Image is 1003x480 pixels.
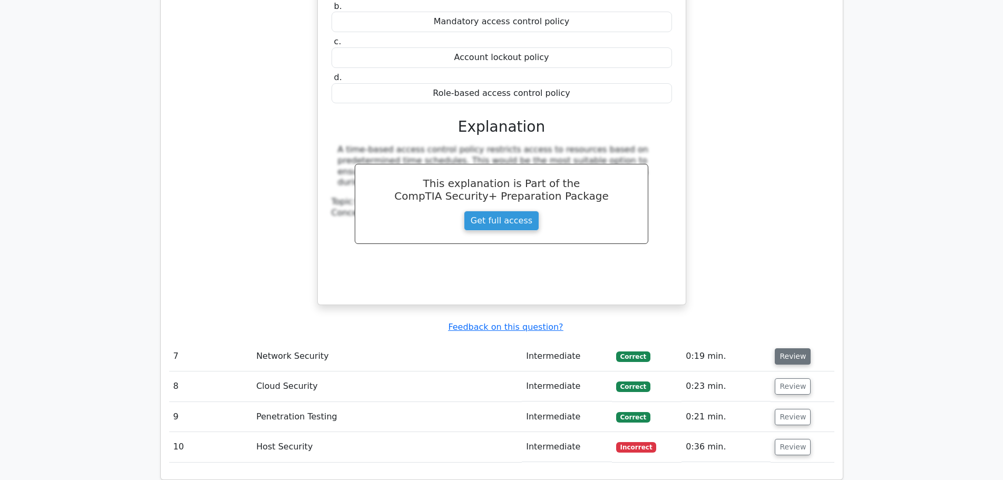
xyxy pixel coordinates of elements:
div: Mandatory access control policy [332,12,672,32]
td: 9 [169,402,252,432]
span: Correct [616,351,650,362]
span: Correct [616,381,650,392]
span: Correct [616,412,650,423]
button: Review [775,348,811,365]
div: Concept: [332,208,672,219]
td: Host Security [252,432,522,462]
span: c. [334,36,342,46]
td: 0:21 min. [681,402,771,432]
button: Review [775,439,811,455]
td: 0:36 min. [681,432,771,462]
td: 10 [169,432,252,462]
button: Review [775,378,811,395]
td: Intermediate [522,402,611,432]
div: A time-based access control policy restricts access to resources based on predetermined time sche... [338,144,666,188]
a: Feedback on this question? [448,322,563,332]
h3: Explanation [338,118,666,136]
td: 8 [169,371,252,401]
td: 7 [169,341,252,371]
td: Intermediate [522,341,611,371]
span: b. [334,1,342,11]
td: Intermediate [522,432,611,462]
div: Role-based access control policy [332,83,672,104]
td: 0:23 min. [681,371,771,401]
a: Get full access [464,211,539,231]
div: Account lockout policy [332,47,672,68]
td: 0:19 min. [681,341,771,371]
td: Intermediate [522,371,611,401]
button: Review [775,409,811,425]
span: Incorrect [616,442,657,453]
td: Network Security [252,341,522,371]
span: d. [334,72,342,82]
td: Cloud Security [252,371,522,401]
div: Topic: [332,197,672,208]
td: Penetration Testing [252,402,522,432]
